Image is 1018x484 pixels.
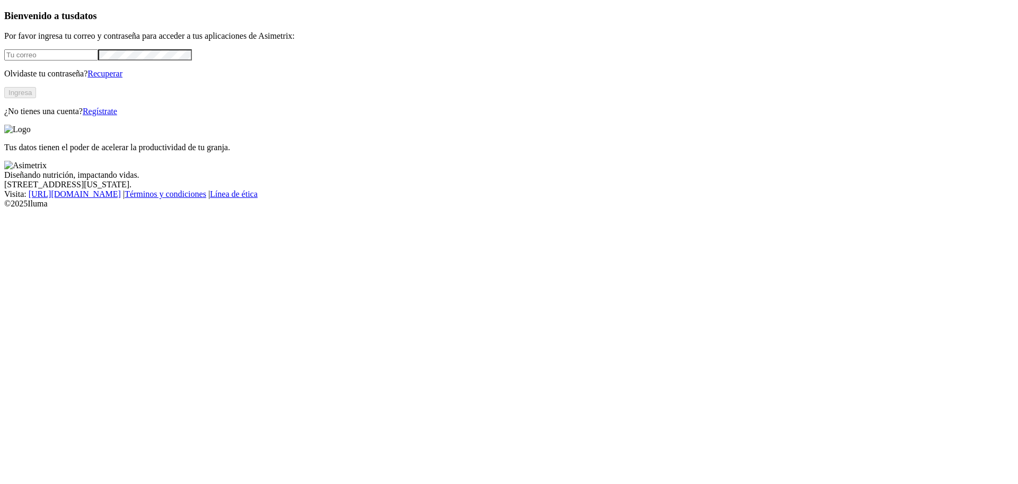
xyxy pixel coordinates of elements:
h3: Bienvenido a tus [4,10,1014,22]
span: datos [74,10,97,21]
img: Logo [4,125,31,134]
div: [STREET_ADDRESS][US_STATE]. [4,180,1014,189]
div: Diseñando nutrición, impactando vidas. [4,170,1014,180]
input: Tu correo [4,49,98,60]
p: Tus datos tienen el poder de acelerar la productividad de tu granja. [4,143,1014,152]
img: Asimetrix [4,161,47,170]
a: Términos y condiciones [125,189,206,198]
a: Recuperar [87,69,122,78]
p: ¿No tienes una cuenta? [4,107,1014,116]
a: [URL][DOMAIN_NAME] [29,189,121,198]
p: Olvidaste tu contraseña? [4,69,1014,79]
p: Por favor ingresa tu correo y contraseña para acceder a tus aplicaciones de Asimetrix: [4,31,1014,41]
button: Ingresa [4,87,36,98]
a: Regístrate [83,107,117,116]
a: Línea de ética [210,189,258,198]
div: © 2025 Iluma [4,199,1014,209]
div: Visita : | | [4,189,1014,199]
